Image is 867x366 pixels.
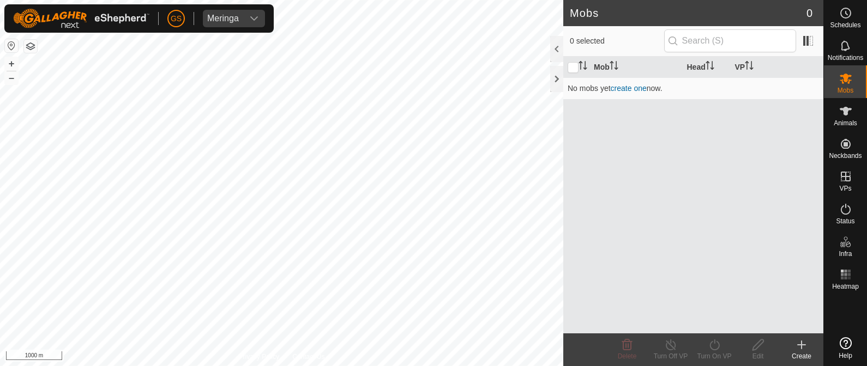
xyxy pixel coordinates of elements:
[839,352,852,359] span: Help
[207,14,239,23] div: Meringa
[838,87,853,94] span: Mobs
[693,351,736,361] div: Turn On VP
[839,251,852,257] span: Infra
[5,39,18,52] button: Reset Map
[171,13,182,25] span: GS
[579,63,587,71] p-sorticon: Activate to sort
[5,71,18,84] button: –
[780,351,823,361] div: Create
[24,40,37,53] button: Map Layers
[570,7,806,20] h2: Mobs
[736,351,780,361] div: Edit
[589,57,683,78] th: Mob
[13,9,149,28] img: Gallagher Logo
[824,333,867,363] a: Help
[806,5,812,21] span: 0
[610,63,618,71] p-sorticon: Activate to sort
[832,283,859,290] span: Heatmap
[5,57,18,70] button: +
[834,120,857,126] span: Animals
[828,54,863,61] span: Notifications
[745,63,754,71] p-sorticon: Activate to sort
[649,351,693,361] div: Turn Off VP
[706,63,714,71] p-sorticon: Activate to sort
[563,77,823,99] td: No mobs yet now.
[830,22,860,28] span: Schedules
[292,352,324,362] a: Contact Us
[829,152,862,159] span: Neckbands
[731,57,824,78] th: VP
[203,10,243,27] span: Meringa
[836,218,854,224] span: Status
[570,35,664,47] span: 0 selected
[618,352,637,360] span: Delete
[238,352,279,362] a: Privacy Policy
[683,57,731,78] th: Head
[611,84,647,93] a: create one
[243,10,265,27] div: dropdown trigger
[839,185,851,192] span: VPs
[664,29,796,52] input: Search (S)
